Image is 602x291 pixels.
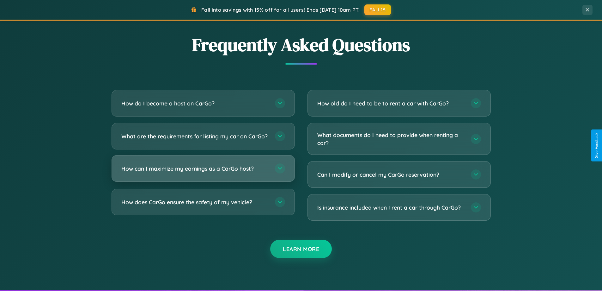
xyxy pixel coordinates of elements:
[364,4,391,15] button: FALL15
[121,198,269,206] h3: How does CarGo ensure the safety of my vehicle?
[112,33,491,57] h2: Frequently Asked Questions
[317,131,465,147] h3: What documents do I need to provide when renting a car?
[317,99,465,107] h3: How old do I need to be to rent a car with CarGo?
[270,240,332,258] button: Learn More
[121,165,269,173] h3: How can I maximize my earnings as a CarGo host?
[317,204,465,212] h3: Is insurance included when I rent a car through CarGo?
[201,7,360,13] span: Fall into savings with 15% off for all users! Ends [DATE] 10am PT.
[121,132,269,140] h3: What are the requirements for listing my car on CarGo?
[594,133,599,158] div: Give Feedback
[121,99,269,107] h3: How do I become a host on CarGo?
[317,171,465,179] h3: Can I modify or cancel my CarGo reservation?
